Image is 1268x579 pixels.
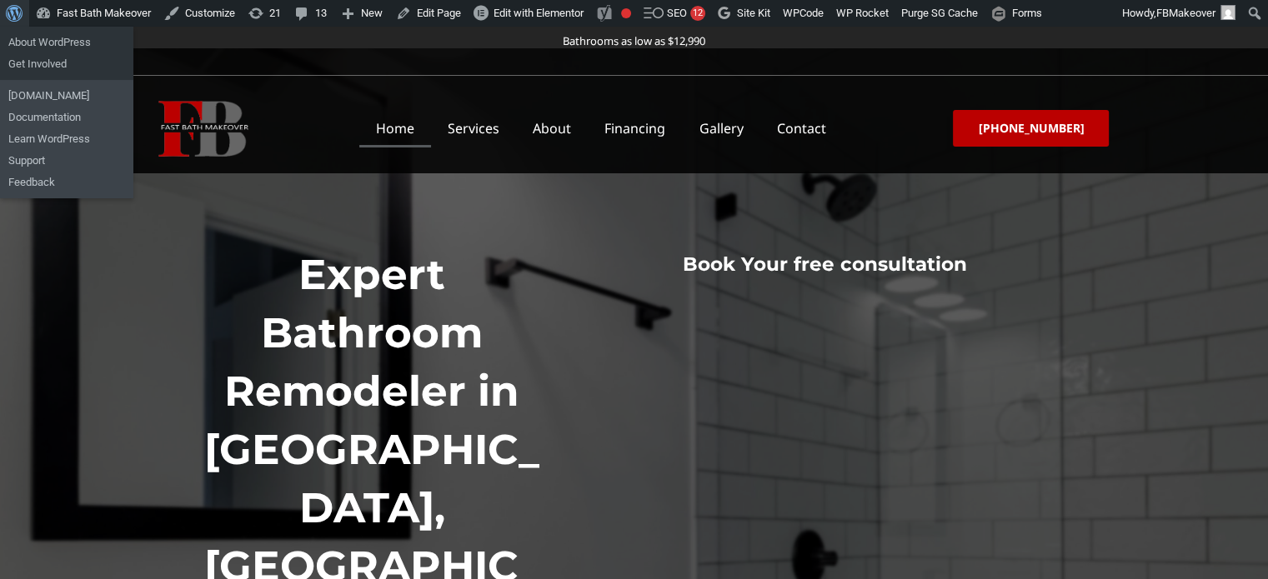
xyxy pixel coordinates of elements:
span: Site Kit [737,7,770,19]
img: Fast Bath Makeover icon [158,101,248,157]
a: Home [359,109,431,147]
span: [PHONE_NUMBER] [978,122,1084,134]
a: About [516,109,588,147]
h3: Book Your free consultation [574,252,1075,277]
a: Contact [759,109,842,147]
span: Edit with Elementor [494,7,584,19]
div: Focus keyphrase not set [621,8,631,18]
a: Gallery [682,109,759,147]
div: 12 [690,6,705,21]
a: Financing [588,109,682,147]
a: Services [431,109,516,147]
a: [PHONE_NUMBER] [953,110,1109,147]
span: FBMakeover [1156,7,1215,19]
